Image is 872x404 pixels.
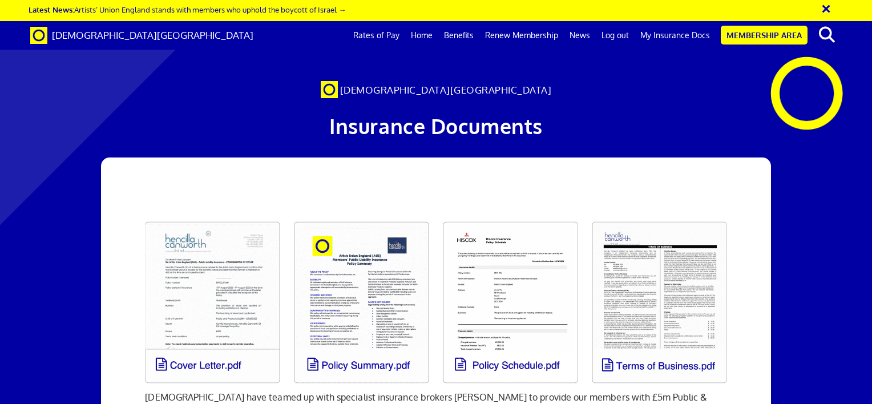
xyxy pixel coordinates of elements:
a: Log out [596,21,635,50]
a: Rates of Pay [348,21,405,50]
a: Home [405,21,438,50]
a: Latest News:Artists’ Union England stands with members who uphold the boycott of Israel → [29,5,346,14]
span: [DEMOGRAPHIC_DATA][GEOGRAPHIC_DATA] [340,84,552,96]
a: Brand [DEMOGRAPHIC_DATA][GEOGRAPHIC_DATA] [22,21,262,50]
a: Benefits [438,21,479,50]
span: Insurance Documents [329,113,543,139]
a: Renew Membership [479,21,564,50]
a: Membership Area [721,26,808,45]
span: [DEMOGRAPHIC_DATA][GEOGRAPHIC_DATA] [52,29,253,41]
a: My Insurance Docs [635,21,716,50]
button: search [810,23,845,47]
strong: Latest News: [29,5,74,14]
a: News [564,21,596,50]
